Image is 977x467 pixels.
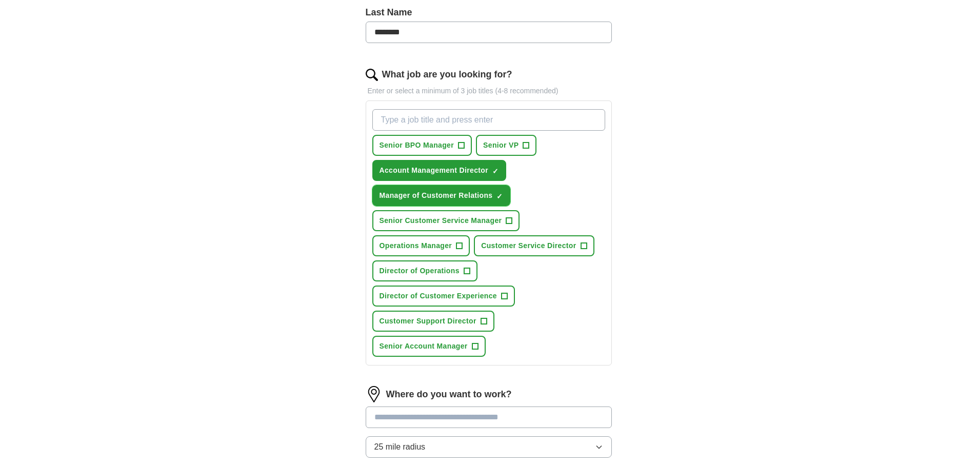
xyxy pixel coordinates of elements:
span: Director of Operations [380,266,460,276]
label: Where do you want to work? [386,388,512,401]
span: ✓ [496,192,503,200]
button: Senior Account Manager [372,336,486,357]
button: Customer Support Director [372,311,494,332]
span: Customer Support Director [380,316,476,327]
span: 25 mile radius [374,441,426,453]
input: Type a job title and press enter [372,109,605,131]
button: Customer Service Director [474,235,594,256]
span: Senior BPO Manager [380,140,454,151]
label: Last Name [366,6,612,19]
span: Operations Manager [380,240,452,251]
button: Director of Customer Experience [372,286,515,307]
span: Manager of Customer Relations [380,190,493,201]
button: 25 mile radius [366,436,612,458]
span: Customer Service Director [481,240,576,251]
span: Senior Customer Service Manager [380,215,502,226]
button: Senior VP [476,135,536,156]
button: Account Management Director✓ [372,160,506,181]
img: search.png [366,69,378,81]
span: Senior VP [483,140,519,151]
button: Director of Operations [372,260,477,281]
button: Senior BPO Manager [372,135,472,156]
p: Enter or select a minimum of 3 job titles (4-8 recommended) [366,86,612,96]
img: location.png [366,386,382,402]
button: Manager of Customer Relations✓ [372,185,511,206]
span: ✓ [492,167,499,175]
span: Account Management Director [380,165,488,176]
label: What job are you looking for? [382,68,512,82]
span: Director of Customer Experience [380,291,497,301]
button: Senior Customer Service Manager [372,210,520,231]
span: Senior Account Manager [380,341,468,352]
button: Operations Manager [372,235,470,256]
